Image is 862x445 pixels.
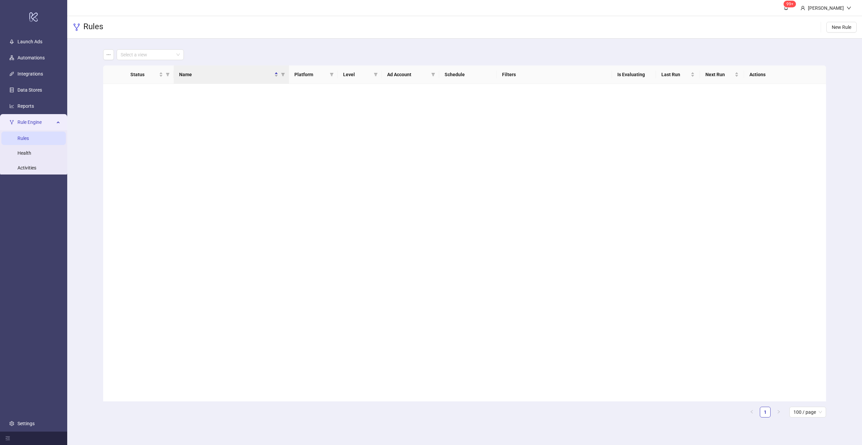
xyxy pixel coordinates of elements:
[106,52,111,57] span: ellipsis
[387,71,428,78] span: Ad Account
[73,23,81,31] span: fork
[17,115,54,129] span: Rule Engine
[789,407,826,417] div: Page Size
[17,150,31,156] a: Health
[17,87,42,93] a: Data Stores
[773,407,784,417] li: Next Page
[497,65,612,84] th: Filters
[17,55,45,60] a: Automations
[330,72,334,77] span: filter
[793,407,822,417] span: 100 / page
[17,103,34,109] a: Reports
[805,4,847,12] div: [PERSON_NAME]
[17,165,36,170] a: Activities
[280,69,286,80] span: filter
[17,136,29,141] a: Rules
[328,69,335,80] span: filter
[847,6,851,10] span: down
[5,436,10,441] span: menu-fold
[17,421,35,426] a: Settings
[760,407,770,417] a: 1
[744,65,826,84] th: Actions
[612,65,656,84] th: Is Evaluating
[17,39,42,44] a: Launch Ads
[125,65,174,84] th: Status
[431,72,435,77] span: filter
[700,65,744,84] th: Next Run
[164,69,171,80] span: filter
[777,410,781,414] span: right
[374,72,378,77] span: filter
[372,69,379,80] span: filter
[174,65,289,84] th: Name
[281,72,285,77] span: filter
[343,71,371,78] span: Level
[294,71,327,78] span: Platform
[130,71,158,78] span: Status
[750,410,754,414] span: left
[661,71,689,78] span: Last Run
[746,407,757,417] li: Previous Page
[773,407,784,417] button: right
[746,407,757,417] button: left
[784,5,788,10] span: bell
[801,6,805,10] span: user
[166,72,170,77] span: filter
[179,71,273,78] span: Name
[784,1,796,7] sup: 122
[17,71,43,77] a: Integrations
[705,71,733,78] span: Next Run
[760,407,771,417] li: 1
[83,21,103,33] h3: Rules
[832,24,851,30] span: New Rule
[656,65,700,84] th: Last Run
[430,69,437,80] span: filter
[9,120,14,125] span: fork
[439,65,497,84] th: Schedule
[826,22,857,33] button: New Rule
